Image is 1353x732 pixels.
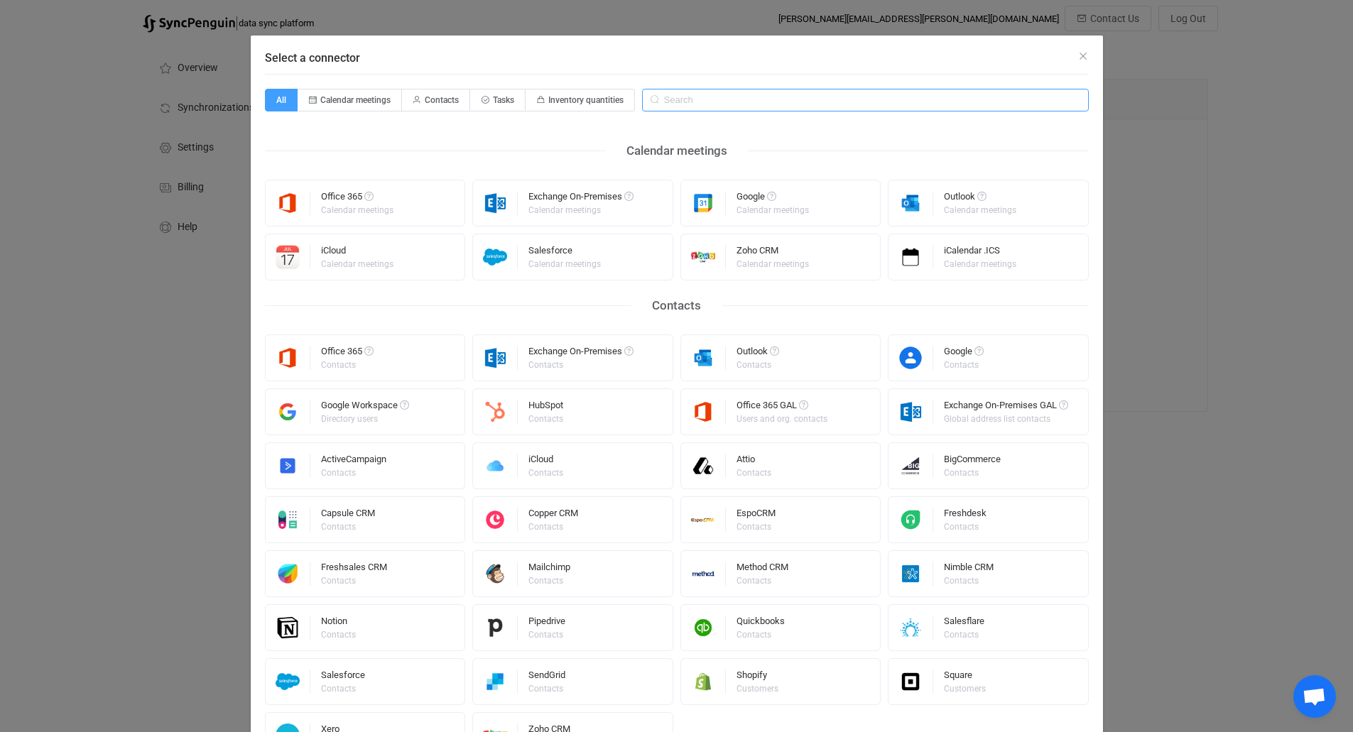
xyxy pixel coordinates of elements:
div: Google [737,192,811,206]
div: Contacts [737,577,786,585]
div: Outlook [944,192,1018,206]
div: Contacts [321,630,356,639]
div: iCloud [321,246,396,260]
img: exchange.png [889,400,933,424]
div: Calendar meetings [737,206,809,214]
div: iCalendar .ICS [944,246,1018,260]
div: Office 365 [321,192,396,206]
img: espo-crm.png [681,508,726,532]
img: salesflare.png [889,616,933,640]
div: Directory users [321,415,407,423]
img: shopify.png [681,670,726,694]
div: Calendar meetings [528,206,631,214]
div: Global address list contacts [944,415,1066,423]
div: Contacts [528,630,563,639]
div: Contacts [944,523,984,531]
img: attio.png [681,454,726,478]
img: exchange.png [473,346,518,370]
img: square.png [889,670,933,694]
div: Contacts [528,415,563,423]
div: Salesforce [321,670,365,684]
div: Contacts [528,361,631,369]
div: Calendar meetings [944,206,1016,214]
div: Contacts [321,577,385,585]
img: google-contacts.png [889,346,933,370]
div: Salesflare [944,616,984,630]
div: Google [944,346,984,361]
div: Contacts [944,577,991,585]
div: Customers [944,684,986,693]
div: Contacts [528,577,568,585]
div: Customers [737,684,778,693]
div: Freshsales CRM [321,562,387,577]
div: Method CRM [737,562,788,577]
img: exchange.png [473,191,518,215]
img: nimble.png [889,562,933,586]
div: Calendar meetings [944,260,1016,268]
div: Contacts [321,469,384,477]
div: Contacts [321,523,373,531]
div: Contacts [528,684,563,693]
div: Calendar meetings [528,260,601,268]
div: Outlook [737,346,779,361]
img: microsoft365.png [266,191,310,215]
div: Quickbooks [737,616,785,630]
div: Contacts [737,630,783,639]
div: ActiveCampaign [321,454,386,469]
div: Contacts [944,361,982,369]
img: freshdesk.png [889,508,933,532]
div: Calendar meetings [737,260,809,268]
div: Mailchimp [528,562,570,577]
div: HubSpot [528,400,565,415]
div: Salesforce [528,246,603,260]
img: quickbooks.png [681,616,726,640]
div: Calendar meetings [605,140,749,162]
img: microsoft365.png [266,346,310,370]
div: Nimble CRM [944,562,994,577]
div: Office 365 [321,346,374,361]
div: SendGrid [528,670,565,684]
img: capsule.png [266,508,310,532]
img: icalendar.png [889,245,933,269]
div: Capsule CRM [321,508,375,523]
div: Users and org. contacts [737,415,827,423]
img: activecampaign.png [266,454,310,478]
img: sendgrid.png [473,670,518,694]
div: Office 365 GAL [737,400,830,415]
div: Contacts [737,523,773,531]
img: outlook.png [889,191,933,215]
img: salesforce.png [266,670,310,694]
img: google.png [681,191,726,215]
div: Zoho CRM [737,246,811,260]
div: Notion [321,616,358,630]
div: Contacts [944,630,982,639]
img: notion.png [266,616,310,640]
img: copper.png [473,508,518,532]
div: Square [944,670,988,684]
div: Contacts [737,469,771,477]
a: Open chat [1293,675,1336,718]
img: microsoft365.png [681,400,726,424]
div: Contacts [737,361,777,369]
img: mailchimp.png [473,562,518,586]
img: icloud.png [473,454,518,478]
div: Exchange On-Premises GAL [944,400,1068,415]
div: Contacts [631,295,722,317]
div: Contacts [944,469,999,477]
div: Calendar meetings [321,206,393,214]
button: Close [1077,50,1089,63]
div: Exchange On-Premises [528,192,634,206]
img: pipedrive.png [473,616,518,640]
img: zoho-crm.png [681,245,726,269]
img: salesforce.png [473,245,518,269]
img: icloud-calendar.png [266,245,310,269]
img: outlook.png [681,346,726,370]
div: iCloud [528,454,565,469]
div: BigCommerce [944,454,1001,469]
div: Pipedrive [528,616,565,630]
div: EspoCRM [737,508,776,523]
div: Contacts [528,523,576,531]
img: hubspot.png [473,400,518,424]
img: big-commerce.png [889,454,933,478]
div: Copper CRM [528,508,578,523]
